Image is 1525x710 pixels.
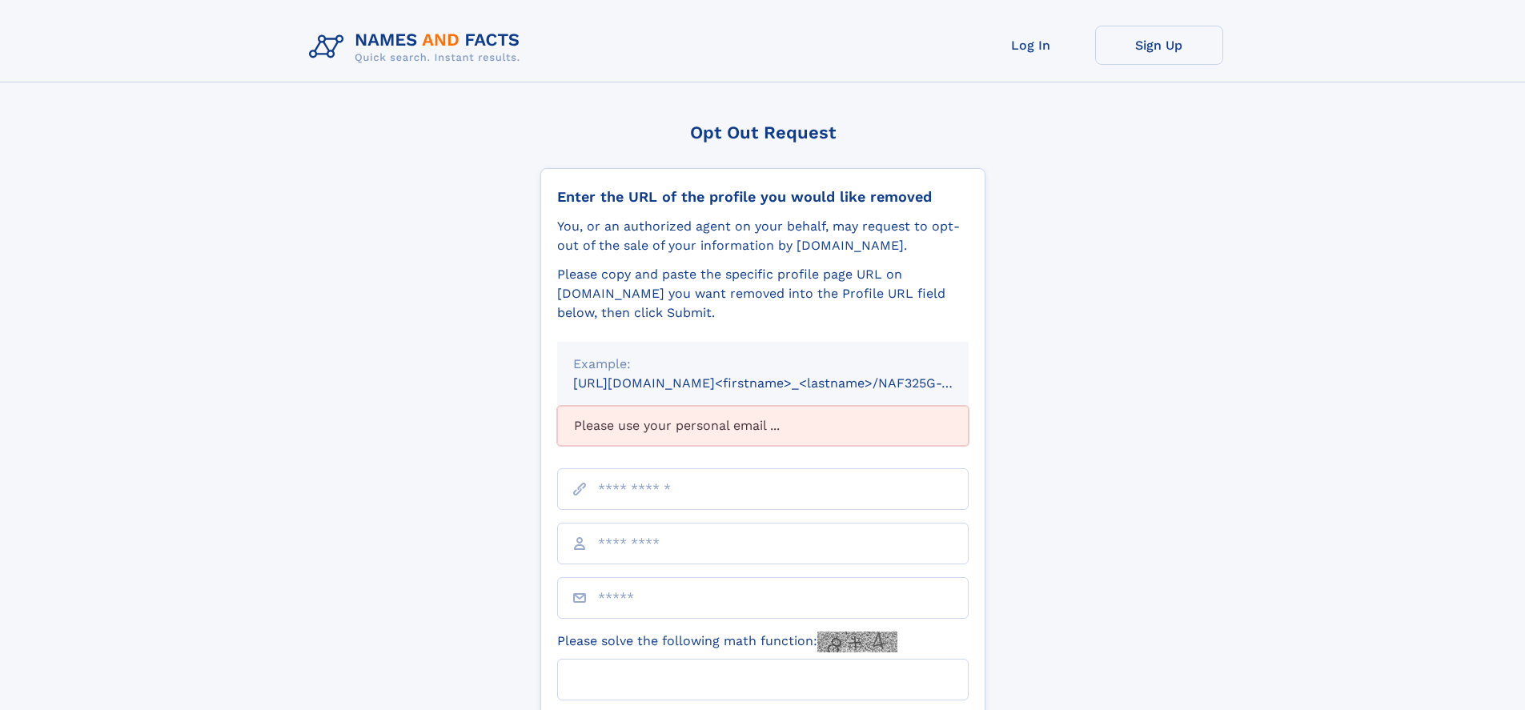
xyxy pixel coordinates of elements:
img: Logo Names and Facts [303,26,533,69]
div: Enter the URL of the profile you would like removed [557,188,969,206]
div: You, or an authorized agent on your behalf, may request to opt-out of the sale of your informatio... [557,217,969,255]
div: Please copy and paste the specific profile page URL on [DOMAIN_NAME] you want removed into the Pr... [557,265,969,323]
label: Please solve the following math function: [557,632,897,652]
div: Opt Out Request [540,122,985,142]
div: Example: [573,355,953,374]
div: Please use your personal email ... [557,406,969,446]
a: Sign Up [1095,26,1223,65]
small: [URL][DOMAIN_NAME]<firstname>_<lastname>/NAF325G-xxxxxxxx [573,375,999,391]
a: Log In [967,26,1095,65]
